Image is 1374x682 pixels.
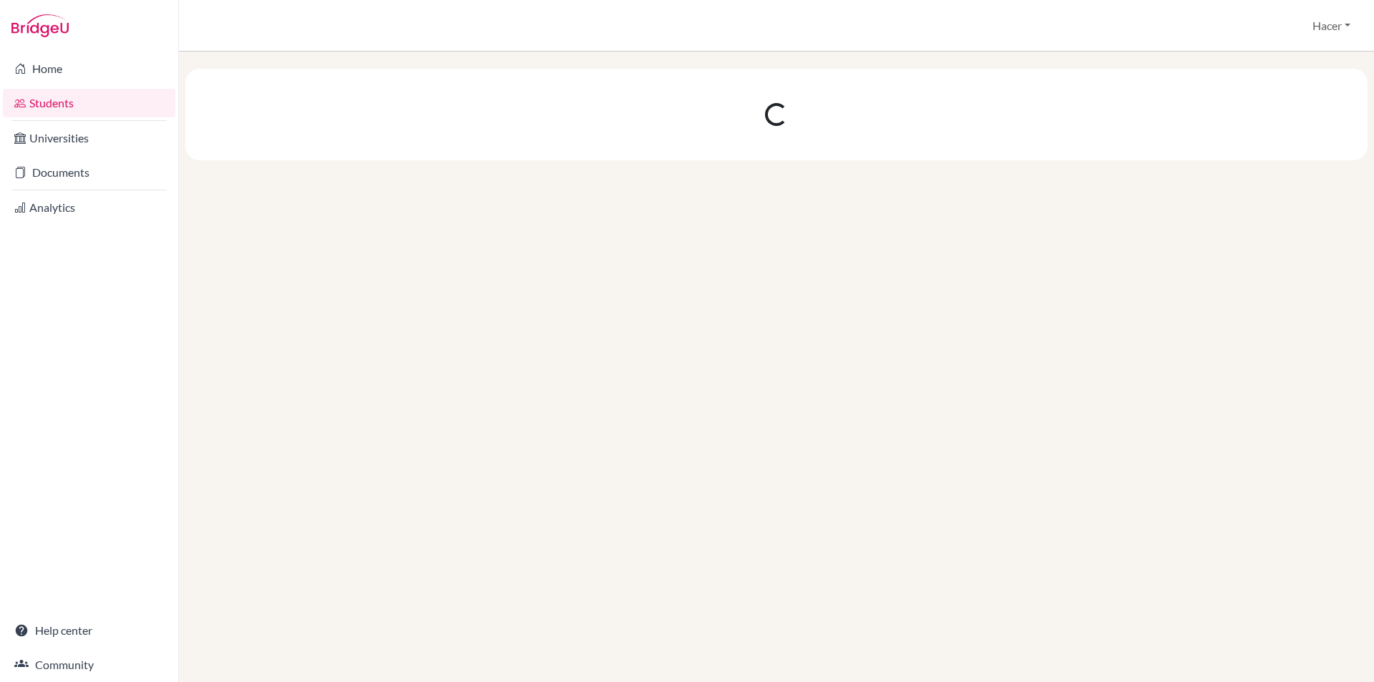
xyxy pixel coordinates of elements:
button: Hacer [1306,12,1357,39]
a: Help center [3,616,175,645]
a: Analytics [3,193,175,222]
a: Home [3,54,175,83]
a: Students [3,89,175,117]
a: Documents [3,158,175,187]
img: Bridge-U [11,14,69,37]
a: Community [3,651,175,679]
a: Universities [3,124,175,152]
